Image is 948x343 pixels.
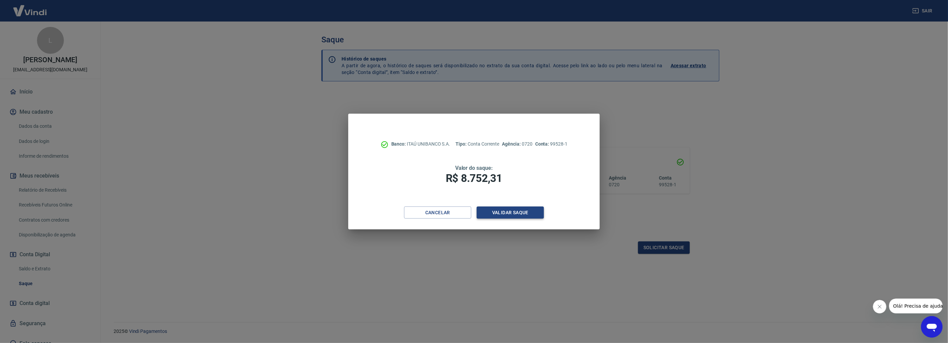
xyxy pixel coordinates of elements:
[391,141,450,148] p: ITAÚ UNIBANCO S.A.
[4,5,56,10] span: Olá! Precisa de ajuda?
[404,206,471,219] button: Cancelar
[535,141,567,148] p: 99528-1
[535,141,550,147] span: Conta:
[446,172,502,185] span: R$ 8.752,31
[889,299,943,313] iframe: Mensagem da empresa
[502,141,522,147] span: Agência:
[456,141,500,148] p: Conta Corrente
[921,316,943,338] iframe: Botão para abrir a janela de mensagens
[456,141,468,147] span: Tipo:
[873,300,886,313] iframe: Fechar mensagem
[455,165,493,171] span: Valor do saque:
[502,141,532,148] p: 0720
[391,141,407,147] span: Banco:
[477,206,544,219] button: Validar saque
